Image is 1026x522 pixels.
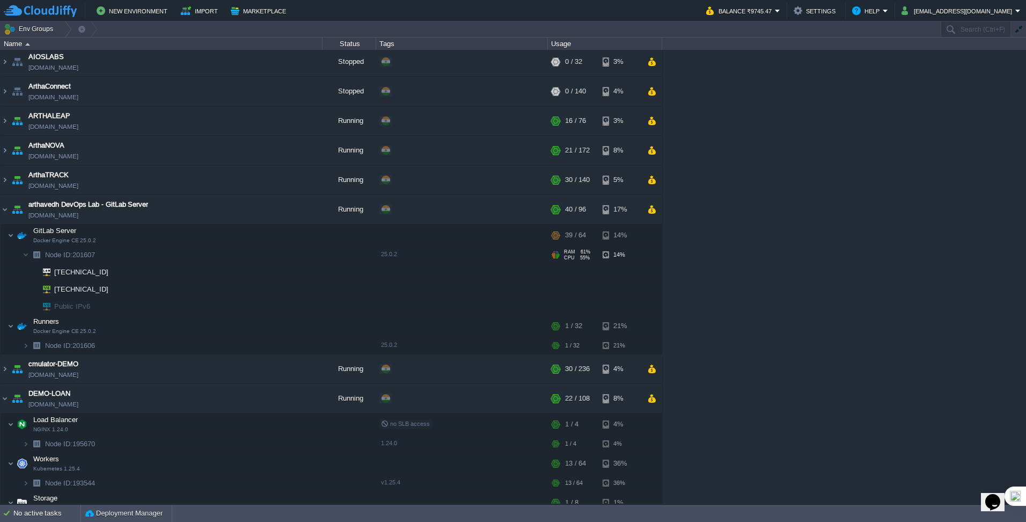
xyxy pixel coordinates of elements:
div: 36% [603,453,637,474]
div: 17% [603,195,637,224]
img: AMDAwAAAACH5BAEAAAAALAAAAAABAAEAAAICRAEAOw== [1,77,9,106]
img: AMDAwAAAACH5BAEAAAAALAAAAAABAAEAAAICRAEAOw== [10,384,25,413]
div: 5% [603,165,637,194]
span: AIOSLABS [28,52,64,62]
img: AMDAwAAAACH5BAEAAAAALAAAAAABAAEAAAICRAEAOw== [35,298,50,315]
span: 61% [580,249,590,255]
a: WorkersKubernetes 1.25.4 [32,455,61,463]
img: AMDAwAAAACH5BAEAAAAALAAAAAABAAEAAAICRAEAOw== [35,264,50,280]
div: 1 / 32 [565,315,582,337]
div: 21 / 172 [565,136,590,165]
a: [DOMAIN_NAME] [28,369,78,380]
img: AMDAwAAAACH5BAEAAAAALAAAAAABAAEAAAICRAEAOw== [29,281,35,298]
div: 1 / 4 [565,436,576,452]
button: Marketplace [231,4,289,17]
div: 4% [603,354,637,383]
a: Load BalancerNGINX 1.24.0 [32,416,79,424]
span: Node ID: [45,251,72,259]
div: 3% [603,47,637,76]
img: AMDAwAAAACH5BAEAAAAALAAAAAABAAEAAAICRAEAOw== [1,47,9,76]
div: Stopped [323,47,376,76]
button: Deployment Manager [85,508,163,519]
div: Running [323,165,376,194]
img: AMDAwAAAACH5BAEAAAAALAAAAAABAAEAAAICRAEAOw== [25,43,30,46]
img: AMDAwAAAACH5BAEAAAAALAAAAAABAAEAAAICRAEAOw== [29,475,44,491]
img: AMDAwAAAACH5BAEAAAAALAAAAAABAAEAAAICRAEAOw== [1,354,9,383]
img: AMDAwAAAACH5BAEAAAAALAAAAAABAAEAAAICRAEAOw== [10,106,25,135]
img: AMDAwAAAACH5BAEAAAAALAAAAAABAAEAAAICRAEAOw== [29,436,44,452]
a: [TECHNICAL_ID] [53,268,110,276]
img: AMDAwAAAACH5BAEAAAAALAAAAAABAAEAAAICRAEAOw== [10,354,25,383]
div: 22 / 108 [565,384,590,413]
img: AMDAwAAAACH5BAEAAAAALAAAAAABAAEAAAICRAEAOw== [14,414,30,435]
a: Node ID:201606 [44,341,97,350]
span: GitLab Server [32,226,78,235]
div: 14% [603,224,637,246]
span: no SLB access [381,421,430,427]
div: No active tasks [13,505,80,522]
a: [TECHNICAL_ID] [53,285,110,293]
a: ArthaTRACK [28,170,69,180]
div: 8% [603,384,637,413]
span: RAM [564,249,575,255]
img: AMDAwAAAACH5BAEAAAAALAAAAAABAAEAAAICRAEAOw== [1,195,9,224]
img: AMDAwAAAACH5BAEAAAAALAAAAAABAAEAAAICRAEAOw== [14,224,30,246]
span: Kubernetes 1.25.4 [33,466,80,472]
a: ArthaNOVA [28,140,64,151]
div: Status [323,38,376,50]
button: Settings [794,4,839,17]
img: CloudJiffy [4,4,77,18]
span: [TECHNICAL_ID] [53,264,110,280]
a: [DOMAIN_NAME] [28,62,78,73]
span: 201606 [44,341,97,350]
a: [DOMAIN_NAME] [28,399,78,410]
img: AMDAwAAAACH5BAEAAAAALAAAAAABAAEAAAICRAEAOw== [10,136,25,165]
div: 30 / 236 [565,354,590,383]
a: GitLab ServerDocker Engine CE 25.0.2 [32,227,78,235]
img: AMDAwAAAACH5BAEAAAAALAAAAAABAAEAAAICRAEAOw== [14,453,30,474]
span: 1.24.0 [381,440,397,446]
a: DEMO-LOAN [28,388,70,399]
a: Node ID:201607 [44,250,97,259]
span: 55% [579,255,590,260]
a: [DOMAIN_NAME] [28,121,78,132]
button: Balance ₹9745.47 [706,4,775,17]
div: Running [323,354,376,383]
div: 0 / 140 [565,77,586,106]
img: AMDAwAAAACH5BAEAAAAALAAAAAABAAEAAAICRAEAOw== [29,298,35,315]
div: 16 / 76 [565,106,586,135]
div: Running [323,136,376,165]
img: AMDAwAAAACH5BAEAAAAALAAAAAABAAEAAAICRAEAOw== [35,281,50,298]
button: New Environment [97,4,171,17]
img: AMDAwAAAACH5BAEAAAAALAAAAAABAAEAAAICRAEAOw== [23,475,29,491]
button: Help [852,4,883,17]
button: Env Groups [4,21,57,37]
img: AMDAwAAAACH5BAEAAAAALAAAAAABAAEAAAICRAEAOw== [8,492,14,513]
img: AMDAwAAAACH5BAEAAAAALAAAAAABAAEAAAICRAEAOw== [23,436,29,452]
span: v1.25.4 [381,479,400,485]
a: arthavedh DevOps Lab - GitLab Server [28,199,148,210]
div: Stopped [323,77,376,106]
div: 39 / 64 [565,224,586,246]
img: AMDAwAAAACH5BAEAAAAALAAAAAABAAEAAAICRAEAOw== [29,264,35,280]
button: Import [181,4,221,17]
div: 36% [603,475,637,491]
span: Workers [32,454,61,463]
div: Running [323,195,376,224]
div: 4% [603,436,637,452]
img: AMDAwAAAACH5BAEAAAAALAAAAAABAAEAAAICRAEAOw== [10,47,25,76]
div: 1 / 32 [565,337,580,354]
span: CPU [564,255,575,260]
img: AMDAwAAAACH5BAEAAAAALAAAAAABAAEAAAICRAEAOw== [8,315,14,337]
img: AMDAwAAAACH5BAEAAAAALAAAAAABAAEAAAICRAEAOw== [23,247,29,263]
div: 8% [603,136,637,165]
a: cmulator-DEMO [28,359,78,369]
div: Running [323,106,376,135]
iframe: chat widget [981,479,1015,511]
img: AMDAwAAAACH5BAEAAAAALAAAAAABAAEAAAICRAEAOw== [10,165,25,194]
a: RunnersDocker Engine CE 25.0.2 [32,317,61,325]
img: AMDAwAAAACH5BAEAAAAALAAAAAABAAEAAAICRAEAOw== [1,165,9,194]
